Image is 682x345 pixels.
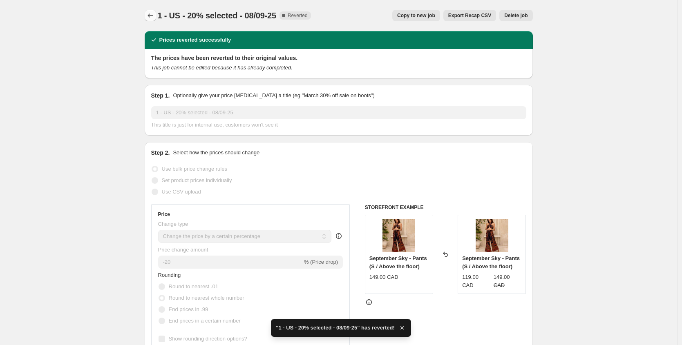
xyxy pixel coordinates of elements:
[158,247,208,253] span: Price change amount
[169,295,244,301] span: Round to nearest whole number
[162,177,232,183] span: Set product prices individually
[169,306,208,312] span: End prices in .99
[169,336,247,342] span: Show rounding direction options?
[494,273,522,289] strike: 149.00 CAD
[162,189,201,195] span: Use CSV upload
[369,255,427,269] span: September Sky - Pants (S / Above the floor)
[169,283,218,289] span: Round to nearest .01
[158,272,181,278] span: Rounding
[145,10,156,21] button: Price change jobs
[169,318,241,324] span: End prices in a certain number
[158,11,276,20] span: 1 - US - 20% selected - 08/09-25
[173,149,259,157] p: Select how the prices should change
[158,221,188,227] span: Change type
[448,12,491,19] span: Export Recap CSV
[304,259,338,265] span: % (Price drop)
[151,65,293,71] i: This job cannot be edited because it has already completed.
[173,91,374,100] p: Optionally give your price [MEDICAL_DATA] a title (eg "March 30% off sale on boots")
[335,232,343,240] div: help
[462,273,490,289] div: 119.00 CAD
[162,166,227,172] span: Use bulk price change rules
[476,219,508,252] img: header-1752_80x.jpg
[443,10,496,21] button: Export Recap CSV
[151,106,526,119] input: 30% off holiday sale
[151,122,278,128] span: This title is just for internal use, customers won't see it
[159,36,231,44] h2: Prices reverted successfully
[151,54,526,62] h2: The prices have been reverted to their original values.
[365,204,526,211] h6: STOREFRONT EXAMPLE
[276,324,395,332] span: "1 - US - 20% selected - 08/09-25" has reverted!
[462,255,520,269] span: September Sky - Pants (S / Above the floor)
[504,12,528,19] span: Delete job
[151,91,170,100] h2: Step 1.
[288,12,308,19] span: Reverted
[397,12,435,19] span: Copy to new job
[158,256,302,269] input: -15
[151,149,170,157] h2: Step 2.
[369,273,398,281] div: 149.00 CAD
[158,211,170,218] h3: Price
[382,219,415,252] img: header-1752_80x.jpg
[392,10,440,21] button: Copy to new job
[499,10,532,21] button: Delete job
